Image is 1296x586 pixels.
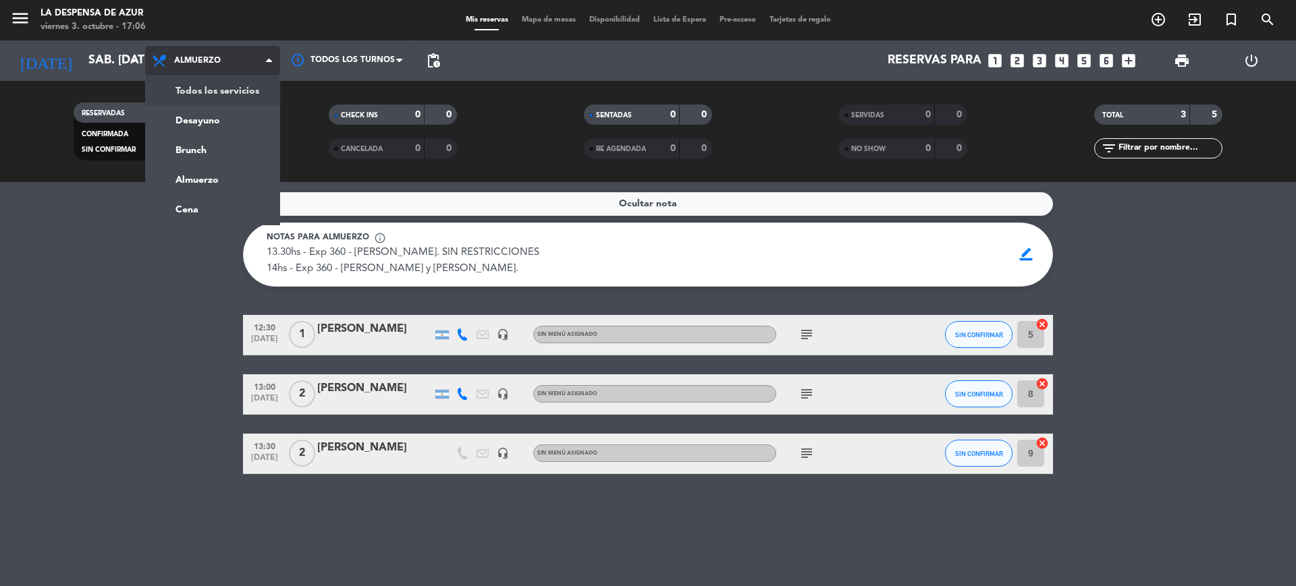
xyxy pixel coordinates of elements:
button: menu [10,8,30,33]
button: SIN CONFIRMAR [945,440,1013,467]
a: Cena [146,195,279,225]
span: RESERVADAS [82,110,125,117]
a: Almuerzo [146,165,279,195]
span: Sin menú asignado [537,391,597,397]
span: pending_actions [425,53,441,69]
span: SERVIDAS [851,112,884,119]
i: turned_in_not [1223,11,1239,28]
i: add_circle_outline [1150,11,1166,28]
i: filter_list [1101,140,1117,156]
i: looks_one [986,52,1004,69]
i: exit_to_app [1187,11,1203,28]
span: RE AGENDADA [596,146,646,152]
span: SIN CONFIRMAR [82,146,136,153]
span: 13:30 [248,438,281,454]
span: CANCELADA [341,146,383,152]
strong: 0 [446,144,454,153]
strong: 0 [415,110,421,119]
span: Tarjetas de regalo [763,16,838,24]
a: Brunch [146,136,279,165]
i: add_box [1120,52,1137,69]
strong: 0 [446,110,454,119]
i: subject [799,445,815,461]
span: 13:00 [248,379,281,394]
button: SIN CONFIRMAR [945,380,1013,407]
i: looks_two [1008,52,1026,69]
i: looks_4 [1053,52,1071,69]
span: Mis reservas [459,16,515,24]
strong: 0 [670,144,676,153]
i: headset_mic [497,328,509,341]
span: Pre-acceso [713,16,763,24]
i: looks_5 [1075,52,1093,69]
i: headset_mic [497,388,509,400]
span: 13.30hs - Exp 360 - [PERSON_NAME]. SIN RESTRICCIONES 14hs - Exp 360 - [PERSON_NAME] y [PERSON_NAME]. [267,247,539,274]
span: SIN CONFIRMAR [955,450,1003,457]
div: [PERSON_NAME] [317,320,432,338]
span: CHECK INS [341,112,378,119]
span: Ocultar nota [619,196,677,212]
span: print [1174,53,1190,69]
button: SIN CONFIRMAR [945,321,1013,348]
strong: 0 [956,144,965,153]
span: 12:30 [248,320,281,335]
span: SIN CONFIRMAR [955,331,1003,339]
i: subject [799,326,815,343]
strong: 0 [956,110,965,119]
strong: 3 [1181,110,1186,119]
span: [DATE] [248,334,281,350]
div: viernes 3. octubre - 17:06 [40,20,146,34]
i: headset_mic [497,447,509,459]
strong: 0 [925,110,931,119]
span: [DATE] [248,453,281,469]
i: cancel [1035,318,1049,331]
span: border_color [1013,241,1039,267]
span: 2 [289,440,315,467]
span: SENTADAS [596,112,632,119]
span: Almuerzo [174,56,221,65]
div: La Despensa de Azur [40,7,146,20]
span: NO SHOW [851,146,886,152]
strong: 0 [701,144,709,153]
i: subject [799,386,815,402]
span: Sin menú asignado [537,450,597,456]
div: LOG OUT [1216,40,1286,81]
a: Desayuno [146,106,279,136]
span: Mapa de mesas [515,16,583,24]
strong: 0 [670,110,676,119]
div: [PERSON_NAME] [317,380,432,397]
a: Todos los servicios [146,76,279,106]
strong: 0 [701,110,709,119]
div: [PERSON_NAME] [317,439,432,457]
span: [DATE] [248,394,281,409]
span: 2 [289,380,315,407]
i: power_settings_new [1243,53,1260,69]
span: TOTAL [1102,112,1123,119]
input: Filtrar por nombre... [1117,141,1222,156]
span: Lista de Espera [647,16,713,24]
strong: 5 [1212,110,1220,119]
i: cancel [1035,377,1049,390]
i: looks_6 [1098,52,1115,69]
i: looks_3 [1031,52,1048,69]
span: CONFIRMADA [82,131,128,138]
span: Notas para almuerzo [267,231,369,245]
span: SIN CONFIRMAR [955,390,1003,398]
span: 1 [289,321,315,348]
i: [DATE] [10,46,82,76]
i: menu [10,8,30,28]
span: Sin menú asignado [537,332,597,337]
strong: 0 [925,144,931,153]
i: arrow_drop_down [126,53,142,69]
i: cancel [1035,436,1049,450]
strong: 0 [415,144,421,153]
span: info_outline [374,232,386,244]
span: Reservas para [888,54,981,67]
span: Disponibilidad [583,16,647,24]
i: search [1260,11,1276,28]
